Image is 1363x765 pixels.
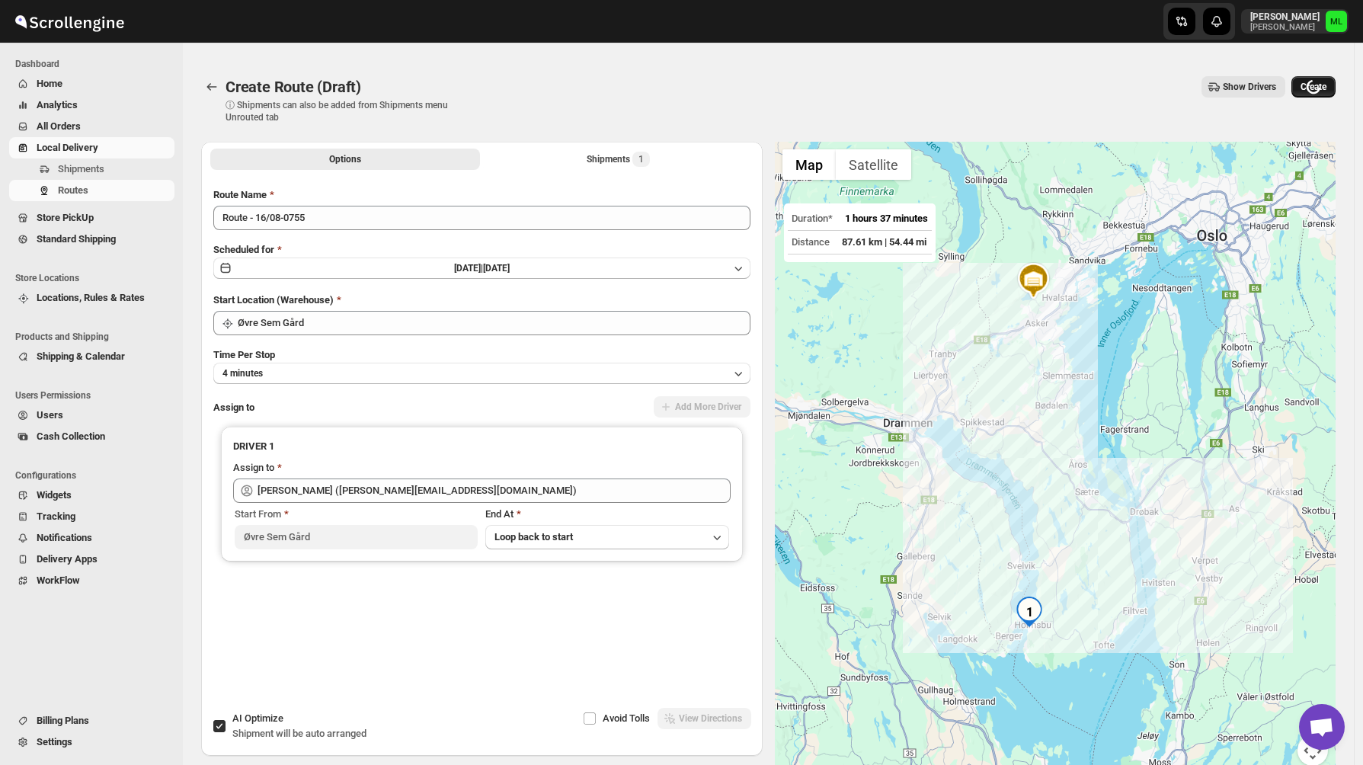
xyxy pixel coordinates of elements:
input: Eg: Bengaluru Route [213,206,750,230]
span: Settings [37,736,72,747]
input: Search assignee [258,479,731,503]
span: Widgets [37,489,72,501]
p: [PERSON_NAME] [1250,11,1320,23]
span: Store PickUp [37,212,94,223]
input: Search location [238,311,750,335]
button: Show street map [782,149,836,180]
span: Michael Lunga [1326,11,1347,32]
div: All Route Options [201,175,763,677]
button: Notifications [9,527,174,549]
button: Shipments [9,158,174,180]
span: 1 hours 37 minutes [845,213,928,224]
h3: DRIVER 1 [233,439,731,454]
span: Distance [792,236,830,248]
button: Widgets [9,485,174,506]
a: Open chat [1299,704,1345,750]
span: Notifications [37,532,92,543]
button: Shipping & Calendar [9,346,174,367]
button: Settings [9,731,174,753]
button: Analytics [9,94,174,116]
button: Routes [201,76,222,98]
button: User menu [1241,9,1349,34]
span: Options [329,153,361,165]
span: Billing Plans [37,715,89,726]
button: Cash Collection [9,426,174,447]
span: Store Locations [15,272,175,284]
span: Duration* [792,213,833,224]
img: ScrollEngine [12,2,126,40]
div: Shipments [587,152,650,167]
button: All Orders [9,116,174,137]
span: Users [37,409,63,421]
button: Tracking [9,506,174,527]
p: [PERSON_NAME] [1250,23,1320,32]
span: 1 [638,153,644,165]
span: Analytics [37,99,78,110]
span: Home [37,78,62,89]
span: Cash Collection [37,431,105,442]
span: Dashboard [15,58,175,70]
span: All Orders [37,120,81,132]
span: Routes [58,184,88,196]
span: Loop back to start [494,531,573,543]
span: Standard Shipping [37,233,116,245]
button: Loop back to start [485,525,729,549]
span: 87.61 km | 54.44 mi [842,236,926,248]
span: Configurations [15,469,175,482]
span: Shipments [58,163,104,174]
span: Route Name [213,189,267,200]
span: Users Permissions [15,389,175,402]
span: Scheduled for [213,244,274,255]
button: Home [9,73,174,94]
span: AI Optimize [232,712,283,724]
span: Products and Shipping [15,331,175,343]
button: Users [9,405,174,426]
span: Assign to [213,402,254,413]
p: ⓘ Shipments can also be added from Shipments menu Unrouted tab [226,99,466,123]
span: Create Route (Draft) [226,78,361,96]
button: Selected Shipments [483,149,753,170]
span: Avoid Tolls [603,712,650,724]
button: WorkFlow [9,570,174,591]
button: Show satellite imagery [836,149,911,180]
button: Delivery Apps [9,549,174,570]
button: [DATE]|[DATE] [213,258,750,279]
div: End At [485,507,729,522]
span: Time Per Stop [213,349,275,360]
button: 4 minutes [213,363,750,384]
span: Locations, Rules & Rates [37,292,145,303]
span: Shipment will be auto arranged [232,728,366,739]
span: Delivery Apps [37,553,98,565]
span: [DATE] | [454,263,483,274]
span: Local Delivery [37,142,98,153]
span: [DATE] [483,263,510,274]
span: Start From [235,508,281,520]
span: Shipping & Calendar [37,350,125,362]
span: WorkFlow [37,575,80,586]
span: Show Drivers [1223,81,1276,93]
span: Tracking [37,511,75,522]
button: Show Drivers [1201,76,1285,98]
text: ML [1330,17,1342,27]
button: All Route Options [210,149,480,170]
span: 4 minutes [222,367,263,379]
button: Locations, Rules & Rates [9,287,174,309]
div: 1 [1014,597,1045,627]
span: Start Location (Warehouse) [213,294,334,306]
div: Assign to [233,460,274,475]
button: Routes [9,180,174,201]
button: Billing Plans [9,710,174,731]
